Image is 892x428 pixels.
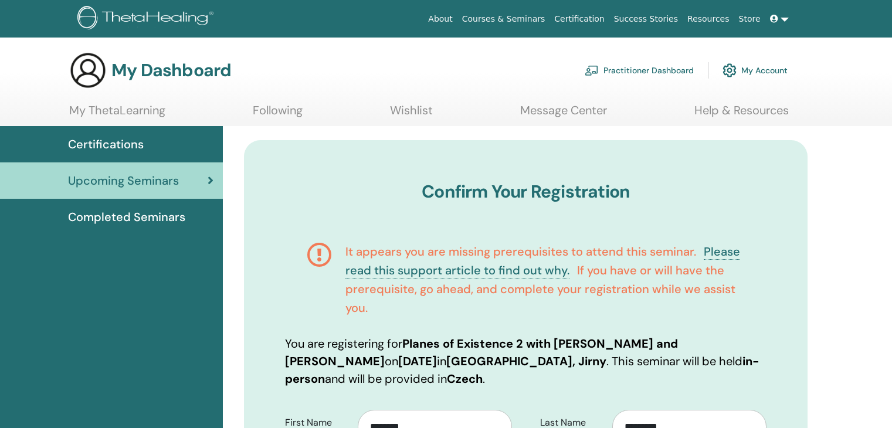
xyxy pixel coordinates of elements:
[723,60,737,80] img: cog.svg
[723,57,788,83] a: My Account
[585,57,694,83] a: Practitioner Dashboard
[694,103,789,126] a: Help & Resources
[345,244,696,259] span: It appears you are missing prerequisites to attend this seminar.
[69,52,107,89] img: generic-user-icon.jpg
[285,335,766,388] p: You are registering for on in . This seminar will be held and will be provided in .
[683,8,734,30] a: Resources
[77,6,218,32] img: logo.png
[285,181,766,202] h3: Confirm Your Registration
[550,8,609,30] a: Certification
[398,354,437,369] b: [DATE]
[285,336,678,369] b: Planes of Existence 2 with [PERSON_NAME] and [PERSON_NAME]
[520,103,607,126] a: Message Center
[446,354,606,369] b: [GEOGRAPHIC_DATA], Jirny
[609,8,683,30] a: Success Stories
[111,60,231,81] h3: My Dashboard
[345,263,735,315] span: If you have or will have the prerequisite, go ahead, and complete your registration while we assi...
[447,371,483,386] b: Czech
[423,8,457,30] a: About
[585,65,599,76] img: chalkboard-teacher.svg
[253,103,303,126] a: Following
[68,208,185,226] span: Completed Seminars
[390,103,433,126] a: Wishlist
[457,8,550,30] a: Courses & Seminars
[68,135,144,153] span: Certifications
[69,103,165,126] a: My ThetaLearning
[68,172,179,189] span: Upcoming Seminars
[734,8,765,30] a: Store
